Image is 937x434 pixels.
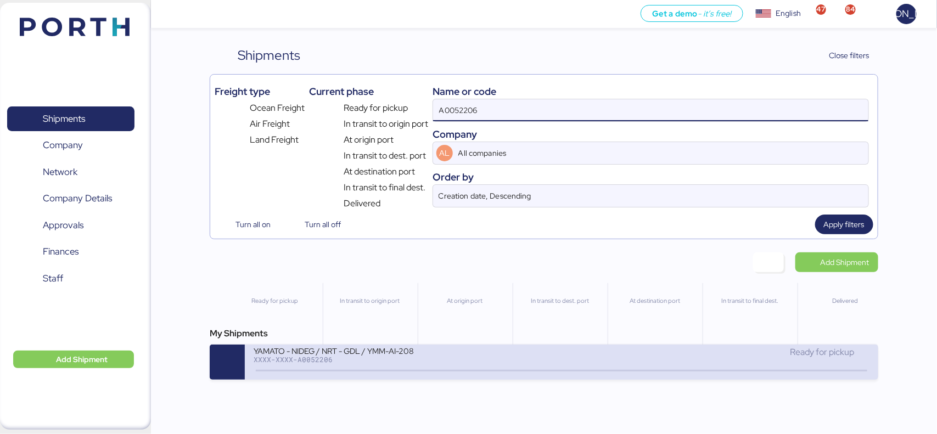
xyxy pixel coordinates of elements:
button: Turn all off [284,215,350,234]
span: At origin port [344,133,394,146]
div: In transit to final dest. [708,296,793,306]
span: Approvals [43,217,83,233]
a: Approvals [7,213,134,238]
div: In transit to dest. port [518,296,603,306]
div: Freight type [215,84,304,99]
span: AL [440,147,450,159]
span: In transit to origin port [344,117,428,131]
span: Network [43,164,77,180]
button: Close filters [807,46,878,65]
span: Land Freight [250,133,299,146]
button: Menu [158,5,176,24]
div: Current phase [309,84,428,99]
div: YAMATO - NIDEG / NRT - GDL / YMM-AI-208 [254,346,517,355]
span: Close filters [829,49,869,62]
div: At destination port [613,296,698,306]
div: Company [433,127,868,142]
div: Order by [433,170,868,184]
span: Ready for pickup [344,102,408,115]
div: Shipments [238,46,300,65]
button: Turn all on [215,215,279,234]
a: Company [7,133,134,158]
a: Finances [7,239,134,264]
div: At origin port [423,296,508,306]
span: Ready for pickup [790,346,854,358]
div: In transit to origin port [328,296,413,306]
span: In transit to final dest. [344,181,425,194]
a: Shipments [7,106,134,132]
div: My Shipments [210,327,878,340]
a: Network [7,160,134,185]
div: Name or code [433,84,868,99]
div: XXXX-XXXX-A0052206 [254,356,517,363]
span: Staff [43,270,63,286]
span: Turn all off [305,218,341,231]
span: Add Shipment [821,256,869,269]
div: Delivered [803,296,888,306]
a: Company Details [7,186,134,211]
span: Air Freight [250,117,290,131]
span: At destination port [344,165,415,178]
span: Turn all on [235,218,271,231]
span: In transit to dest. port [344,149,426,162]
span: Apply filters [824,218,865,231]
div: Ready for pickup [232,296,317,306]
a: Add Shipment [795,252,878,272]
button: Add Shipment [13,351,134,368]
span: Delivered [344,197,380,210]
span: Company [43,137,83,153]
span: Finances [43,244,78,260]
span: Ocean Freight [250,102,305,115]
span: Shipments [43,111,85,127]
input: AL [456,142,837,164]
button: Apply filters [815,215,873,234]
span: Company Details [43,190,112,206]
div: English [776,8,801,19]
a: Staff [7,266,134,291]
span: Add Shipment [56,353,108,366]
